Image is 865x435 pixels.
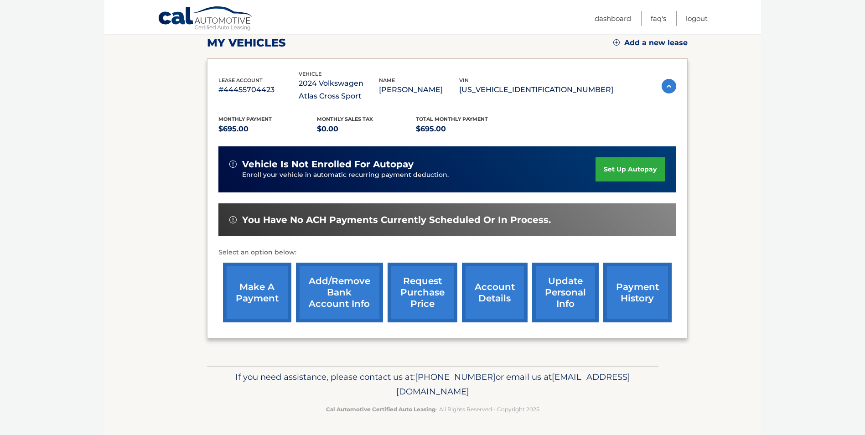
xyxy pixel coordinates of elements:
[242,159,414,170] span: vehicle is not enrolled for autopay
[213,370,653,399] p: If you need assistance, please contact us at: or email us at
[595,11,631,26] a: Dashboard
[213,404,653,414] p: - All Rights Reserved - Copyright 2025
[242,214,551,226] span: You have no ACH payments currently scheduled or in process.
[613,38,688,47] a: Add a new lease
[459,77,469,83] span: vin
[242,170,596,180] p: Enroll your vehicle in automatic recurring payment deduction.
[415,372,496,382] span: [PHONE_NUMBER]
[218,247,676,258] p: Select an option below:
[158,6,254,32] a: Cal Automotive
[686,11,708,26] a: Logout
[532,263,599,322] a: update personal info
[596,157,665,181] a: set up autopay
[651,11,666,26] a: FAQ's
[459,83,613,96] p: [US_VEHICLE_IDENTIFICATION_NUMBER]
[299,71,321,77] span: vehicle
[229,216,237,223] img: alert-white.svg
[207,36,286,50] h2: my vehicles
[603,263,672,322] a: payment history
[223,263,291,322] a: make a payment
[379,83,459,96] p: [PERSON_NAME]
[326,406,435,413] strong: Cal Automotive Certified Auto Leasing
[317,116,373,122] span: Monthly sales Tax
[218,123,317,135] p: $695.00
[218,77,263,83] span: lease account
[613,39,620,46] img: add.svg
[396,372,630,397] span: [EMAIL_ADDRESS][DOMAIN_NAME]
[416,116,488,122] span: Total Monthly Payment
[299,77,379,103] p: 2024 Volkswagen Atlas Cross Sport
[229,161,237,168] img: alert-white.svg
[317,123,416,135] p: $0.00
[296,263,383,322] a: Add/Remove bank account info
[218,116,272,122] span: Monthly Payment
[662,79,676,93] img: accordion-active.svg
[388,263,457,322] a: request purchase price
[379,77,395,83] span: name
[218,83,299,96] p: #44455704423
[462,263,528,322] a: account details
[416,123,515,135] p: $695.00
